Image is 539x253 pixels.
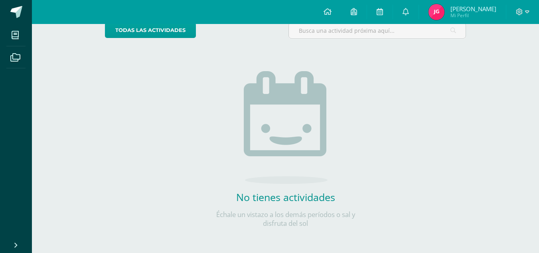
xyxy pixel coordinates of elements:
[206,190,365,204] h2: No tienes actividades
[105,22,196,38] a: todas las Actividades
[289,23,466,38] input: Busca una actividad próxima aquí...
[450,5,496,13] span: [PERSON_NAME]
[206,210,365,228] p: Échale un vistazo a los demás períodos o sal y disfruta del sol
[428,4,444,20] img: ad473004637a0967333ac9e738f9cc2d.png
[244,71,328,184] img: no_activities.png
[450,12,496,19] span: Mi Perfil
